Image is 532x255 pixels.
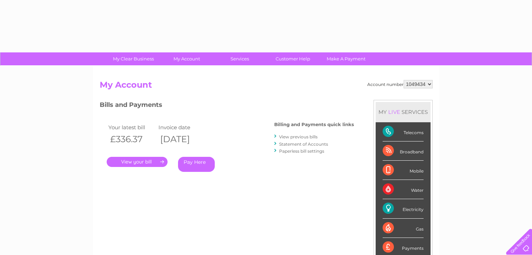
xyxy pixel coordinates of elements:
[383,141,424,161] div: Broadband
[383,219,424,238] div: Gas
[279,141,328,147] a: Statement of Accounts
[157,123,207,132] td: Invoice date
[383,161,424,180] div: Mobile
[100,80,433,93] h2: My Account
[317,52,375,65] a: Make A Payment
[107,157,168,167] a: .
[105,52,162,65] a: My Clear Business
[157,132,207,146] th: [DATE]
[376,102,431,122] div: MY SERVICES
[387,109,402,115] div: LIVE
[274,122,354,127] h4: Billing and Payments quick links
[158,52,215,65] a: My Account
[383,122,424,141] div: Telecoms
[279,134,318,139] a: View previous bills
[211,52,269,65] a: Services
[279,148,324,154] a: Paperless bill settings
[107,123,157,132] td: Your latest bill
[178,157,215,172] a: Pay Here
[107,132,157,146] th: £336.37
[367,80,433,88] div: Account number
[383,180,424,199] div: Water
[100,100,354,112] h3: Bills and Payments
[264,52,322,65] a: Customer Help
[383,199,424,218] div: Electricity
